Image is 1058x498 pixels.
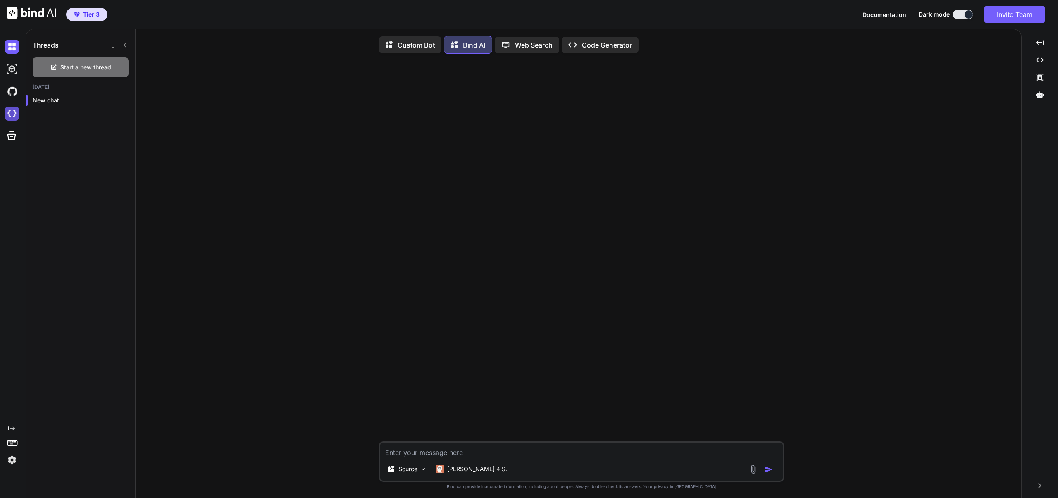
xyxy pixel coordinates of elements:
img: icon [765,465,773,474]
p: Bind can provide inaccurate information, including about people. Always double-check its answers.... [379,484,784,490]
img: Pick Models [420,466,427,473]
p: Code Generator [582,40,632,50]
span: Documentation [863,11,906,18]
img: premium [74,12,80,17]
p: Source [398,465,417,473]
span: Start a new thread [60,63,111,71]
button: premiumTier 3 [66,8,107,21]
span: Tier 3 [83,10,100,19]
button: Documentation [863,10,906,19]
img: githubDark [5,84,19,98]
img: attachment [748,465,758,474]
img: darkAi-studio [5,62,19,76]
p: Web Search [515,40,553,50]
p: Custom Bot [398,40,435,50]
p: New chat [33,96,135,105]
span: Dark mode [919,10,950,19]
img: Claude 4 Sonnet [436,465,444,473]
button: Invite Team [984,6,1045,23]
p: [PERSON_NAME] 4 S.. [447,465,509,473]
img: settings [5,453,19,467]
h2: [DATE] [26,84,135,91]
h1: Threads [33,40,59,50]
img: Bind AI [7,7,56,19]
img: darkChat [5,40,19,54]
p: Bind AI [463,40,485,50]
img: cloudideIcon [5,107,19,121]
